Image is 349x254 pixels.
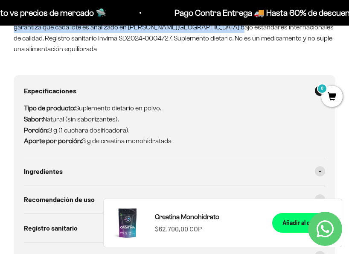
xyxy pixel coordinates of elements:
[24,222,78,234] span: Registro sanitario
[10,58,177,72] div: Reseñas de otros clientes
[24,115,43,123] strong: Sabor:
[24,103,315,146] p: Suplemento dietario en polvo. Natural (sin saborizantes). 3 g (1 cuchara dosificadora). 3 g de cr...
[24,166,63,177] span: Ingredientes
[24,127,48,134] strong: Porción:
[321,92,343,102] a: 0
[24,137,82,144] strong: Aporte por porción:
[24,77,325,105] summary: Especificaciones
[139,128,177,142] button: Enviar
[140,128,176,142] span: Enviar
[272,213,335,233] button: Añadir al carrito
[10,40,177,55] div: Más información sobre los ingredientes
[10,14,177,33] p: ¿Qué te haría sentir más seguro de comprar este producto?
[24,194,95,205] span: Recomendación de uso
[282,218,325,228] div: Añadir al carrito
[24,214,325,242] summary: Registro sanitario
[24,157,325,185] summary: Ingredientes
[317,84,327,94] mark: 0
[10,92,177,107] div: Un video del producto
[24,85,76,96] span: Especificaciones
[10,75,177,89] div: Una promoción especial
[24,104,75,112] strong: Tipo de producto:
[111,206,145,240] img: Creatina Monohidrato
[155,211,262,222] a: Creatina Monohidrato
[155,223,202,234] sale-price: $62.700,00 COP
[24,185,325,214] summary: Recomendación de uso
[10,109,177,124] div: Un mejor precio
